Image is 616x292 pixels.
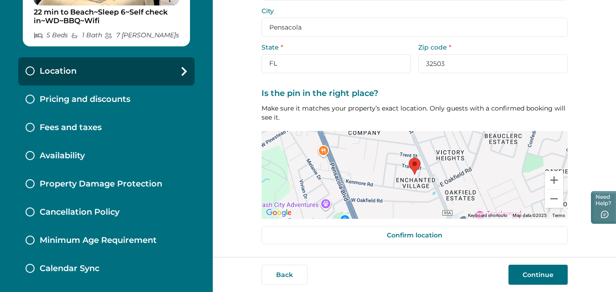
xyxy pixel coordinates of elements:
[40,207,119,217] p: Cancellation Policy
[508,265,568,285] button: Continue
[262,44,406,50] label: State
[40,236,157,246] p: Minimum Age Requirement
[40,66,77,76] p: Location
[262,104,568,122] p: Make sure it matches your property’s exact location. Only guests with a confirmed booking will se...
[34,8,179,25] p: 22 min to Beach~Sleep 6~Self check in~WD~BBQ~Wifi
[545,171,563,189] button: Zoom in
[262,226,568,244] button: Confirm location
[71,31,102,39] p: 1 Bath
[40,264,99,274] p: Calendar Sync
[552,213,565,218] a: Terms (opens in new tab)
[264,207,294,219] img: Google
[468,212,507,219] button: Keyboard shortcuts
[40,179,162,189] p: Property Damage Protection
[104,31,179,39] p: 7 [PERSON_NAME] s
[34,31,68,39] p: 5 Bed s
[264,207,294,219] a: Open this area in Google Maps (opens a new window)
[262,8,562,14] label: City
[513,213,547,218] span: Map data ©2025
[418,44,562,50] label: Zip code
[40,95,130,105] p: Pricing and discounts
[545,190,563,208] button: Zoom out
[262,89,562,99] label: Is the pin in the right place?
[40,123,102,133] p: Fees and taxes
[262,265,308,285] button: Back
[40,151,85,161] p: Availability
